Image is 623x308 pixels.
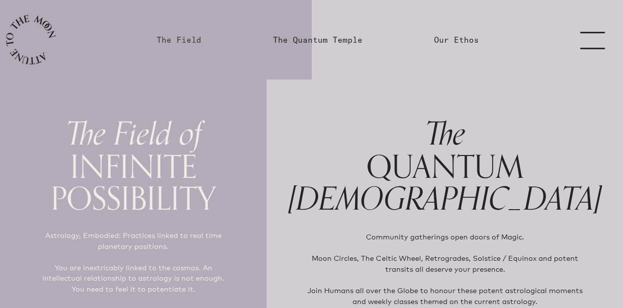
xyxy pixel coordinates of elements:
[273,34,362,46] a: The Quantum Temple
[157,34,201,46] a: The Field
[288,117,601,216] h1: QUANTUM
[66,108,201,160] span: The Field of
[22,117,245,214] h1: INFINITE POSSIBILITY
[288,173,601,226] span: [DEMOGRAPHIC_DATA]
[434,34,479,46] a: Our Ethos
[425,108,465,160] span: The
